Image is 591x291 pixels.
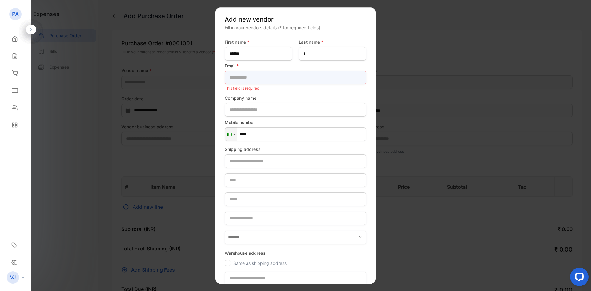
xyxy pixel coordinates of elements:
label: Shipping address [225,146,366,152]
label: Company name [225,95,366,101]
label: Same as shipping address [233,261,287,266]
label: Email [225,63,366,69]
label: First name [225,39,292,45]
p: Add new vendor [225,15,366,24]
p: This field is required [225,84,366,92]
label: Mobile number [225,119,366,126]
p: VJ [10,273,16,281]
p: PA [12,10,19,18]
p: Warehouse address [225,247,366,259]
div: Nigeria: + 234 [225,128,237,141]
div: Fill in your vendors details (* for required fields) [225,24,366,31]
label: Last name [299,39,366,45]
iframe: LiveChat chat widget [565,265,591,291]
